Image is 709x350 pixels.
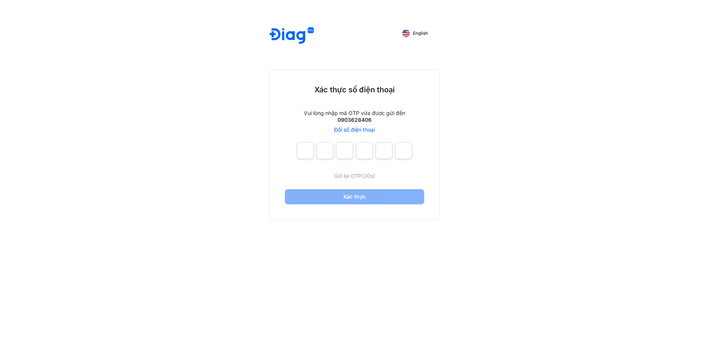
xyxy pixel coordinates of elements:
[285,189,424,204] button: Xác thực
[413,31,428,36] span: English
[337,117,372,123] div: 0903628406
[334,126,375,133] a: Đổi số điện thoại
[402,30,410,37] img: English
[270,27,314,45] img: logo
[304,110,405,117] div: Vui lòng nhập mã OTP vừa được gửi đến
[314,85,395,95] div: Xác thực số điện thoại
[397,27,433,39] button: English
